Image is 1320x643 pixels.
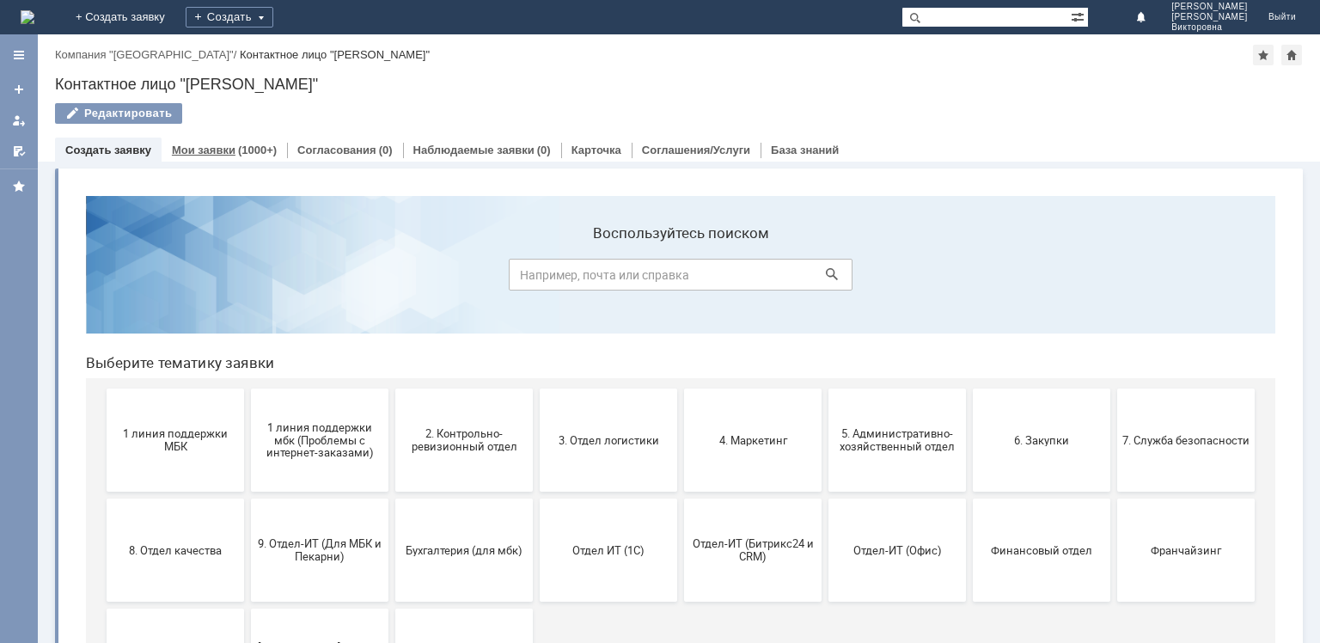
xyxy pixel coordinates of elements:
span: 1 линия поддержки мбк (Проблемы с интернет-заказами) [184,238,311,277]
span: 9. Отдел-ИТ (Для МБК и Пекарни) [184,355,311,381]
span: 3. Отдел логистики [473,251,600,264]
button: 8. Отдел качества [34,316,172,419]
span: Викторовна [1171,22,1248,33]
span: [PERSON_NAME] [1171,12,1248,22]
span: 8. Отдел качества [40,361,167,374]
a: Создать заявку [5,76,33,103]
a: Мои согласования [5,138,33,165]
div: Контактное лицо "[PERSON_NAME]" [240,48,430,61]
button: Отдел-ИТ (Битрикс24 и CRM) [612,316,749,419]
span: Расширенный поиск [1071,8,1088,24]
div: / [55,48,240,61]
a: Согласования [297,144,376,156]
span: Отдел-ИТ (Битрикс24 и CRM) [617,355,744,381]
span: не актуален [328,471,455,484]
div: (0) [379,144,393,156]
div: Создать [186,7,273,28]
button: 6. Закупки [901,206,1038,309]
button: 3. Отдел логистики [467,206,605,309]
span: 5. Административно-хозяйственный отдел [761,245,889,271]
button: 4. Маркетинг [612,206,749,309]
span: Бухгалтерия (для мбк) [328,361,455,374]
a: Компания "[GEOGRAPHIC_DATA]" [55,48,234,61]
img: logo [21,10,34,24]
span: 2. Контрольно-ревизионный отдел [328,245,455,271]
a: Соглашения/Услуги [642,144,750,156]
button: Финансовый отдел [901,316,1038,419]
span: Отдел-ИТ (Офис) [761,361,889,374]
a: Наблюдаемые заявки [413,144,535,156]
div: Сделать домашней страницей [1281,45,1302,65]
button: Бухгалтерия (для мбк) [323,316,461,419]
a: Создать заявку [65,144,151,156]
header: Выберите тематику заявки [14,172,1203,189]
a: Мои заявки [5,107,33,134]
button: Отдел-ИТ (Офис) [756,316,894,419]
button: 1 линия поддержки мбк (Проблемы с интернет-заказами) [179,206,316,309]
span: 4. Маркетинг [617,251,744,264]
span: Это соглашение не активно! [40,465,167,491]
button: Франчайзинг [1045,316,1182,419]
span: Отдел ИТ (1С) [473,361,600,374]
span: [PERSON_NAME] [1171,2,1248,12]
span: Франчайзинг [1050,361,1177,374]
div: Добавить в избранное [1253,45,1274,65]
button: Это соглашение не активно! [34,426,172,530]
a: База знаний [771,144,839,156]
button: не актуален [323,426,461,530]
button: 2. Контрольно-ревизионный отдел [323,206,461,309]
span: 1 линия поддержки МБК [40,245,167,271]
label: Воспользуйтесь поиском [437,42,780,59]
span: [PERSON_NAME]. Услуги ИТ для МБК (оформляет L1) [184,458,311,497]
span: 6. Закупки [906,251,1033,264]
button: Отдел ИТ (1С) [467,316,605,419]
span: 7. Служба безопасности [1050,251,1177,264]
div: Контактное лицо "[PERSON_NAME]" [55,76,1303,93]
button: 5. Административно-хозяйственный отдел [756,206,894,309]
button: 9. Отдел-ИТ (Для МБК и Пекарни) [179,316,316,419]
a: Карточка [571,144,621,156]
button: [PERSON_NAME]. Услуги ИТ для МБК (оформляет L1) [179,426,316,530]
button: 7. Служба безопасности [1045,206,1182,309]
a: Перейти на домашнюю страницу [21,10,34,24]
span: Финансовый отдел [906,361,1033,374]
input: Например, почта или справка [437,77,780,108]
div: (0) [537,144,551,156]
div: (1000+) [238,144,277,156]
button: 1 линия поддержки МБК [34,206,172,309]
a: Мои заявки [172,144,235,156]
